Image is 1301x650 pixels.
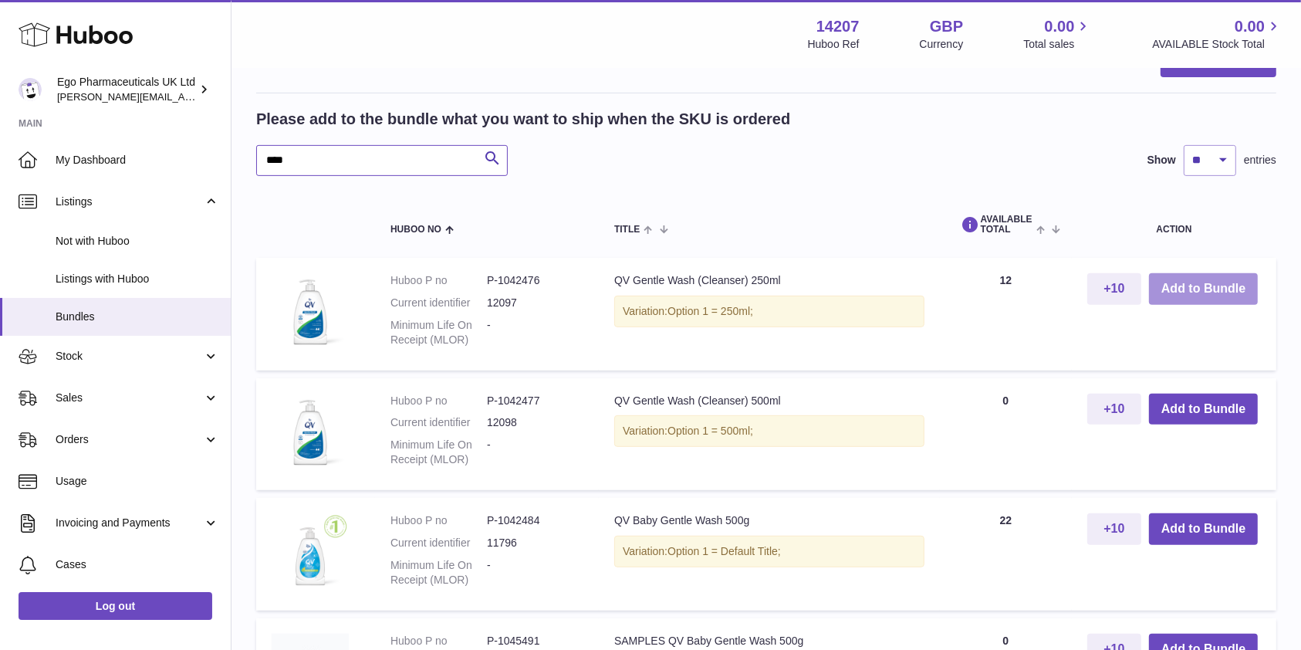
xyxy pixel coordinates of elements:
[667,425,753,437] span: Option 1 = 500ml;
[390,536,487,550] dt: Current identifier
[940,378,1072,491] td: 0
[614,415,924,447] div: Variation:
[57,75,196,104] div: Ego Pharmaceuticals UK Ltd
[487,318,583,347] dd: -
[487,634,583,648] dd: P-1045491
[955,215,1032,235] span: AVAILABLE Total
[667,305,753,317] span: Option 1 = 250ml;
[56,153,219,168] span: My Dashboard
[599,258,940,371] td: QV Gentle Wash (Cleanser) 250ml
[56,272,219,286] span: Listings with Huboo
[56,349,203,364] span: Stock
[1149,394,1258,425] button: Add to Bundle
[1087,513,1141,545] button: +10
[940,498,1072,611] td: 22
[56,234,219,249] span: Not with Huboo
[272,394,349,471] img: QV Gentle Wash (Cleanser) 500ml
[1087,394,1141,425] button: +10
[1087,273,1141,305] button: +10
[19,592,212,620] a: Log out
[614,225,640,235] span: Title
[614,536,924,567] div: Variation:
[1072,199,1276,250] th: Action
[487,394,583,408] dd: P-1042477
[1023,16,1092,52] a: 0.00 Total sales
[1045,16,1075,37] span: 0.00
[390,634,487,648] dt: Huboo P no
[920,37,964,52] div: Currency
[256,109,790,130] h2: Please add to the bundle what you want to ship when the SKU is ordered
[667,545,781,557] span: Option 1 = Default Title;
[56,310,219,324] span: Bundles
[1147,153,1176,168] label: Show
[1235,16,1265,37] span: 0.00
[390,558,487,587] dt: Minimum Life On Receipt (MLOR)
[487,438,583,467] dd: -
[930,16,963,37] strong: GBP
[390,438,487,467] dt: Minimum Life On Receipt (MLOR)
[390,318,487,347] dt: Minimum Life On Receipt (MLOR)
[56,516,203,530] span: Invoicing and Payments
[56,195,203,209] span: Listings
[487,558,583,587] dd: -
[1149,273,1258,305] button: Add to Bundle
[272,513,349,591] img: QV Baby Gentle Wash 500g
[487,296,583,310] dd: 12097
[1244,153,1276,168] span: entries
[1149,513,1258,545] button: Add to Bundle
[614,296,924,327] div: Variation:
[808,37,860,52] div: Huboo Ref
[390,394,487,408] dt: Huboo P no
[56,391,203,405] span: Sales
[816,16,860,37] strong: 14207
[1152,37,1282,52] span: AVAILABLE Stock Total
[56,557,219,572] span: Cases
[390,296,487,310] dt: Current identifier
[390,225,441,235] span: Huboo no
[599,498,940,611] td: QV Baby Gentle Wash 500g
[390,513,487,528] dt: Huboo P no
[19,78,42,101] img: Tihomir.simeonov@egopharm.com
[56,432,203,447] span: Orders
[940,258,1072,371] td: 12
[390,415,487,430] dt: Current identifier
[1152,16,1282,52] a: 0.00 AVAILABLE Stock Total
[1023,37,1092,52] span: Total sales
[487,273,583,288] dd: P-1042476
[487,415,583,430] dd: 12098
[487,536,583,550] dd: 11796
[57,90,392,103] span: [PERSON_NAME][EMAIL_ADDRESS][PERSON_NAME][DOMAIN_NAME]
[272,273,349,350] img: QV Gentle Wash (Cleanser) 250ml
[56,474,219,489] span: Usage
[487,513,583,528] dd: P-1042484
[390,273,487,288] dt: Huboo P no
[599,378,940,491] td: QV Gentle Wash (Cleanser) 500ml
